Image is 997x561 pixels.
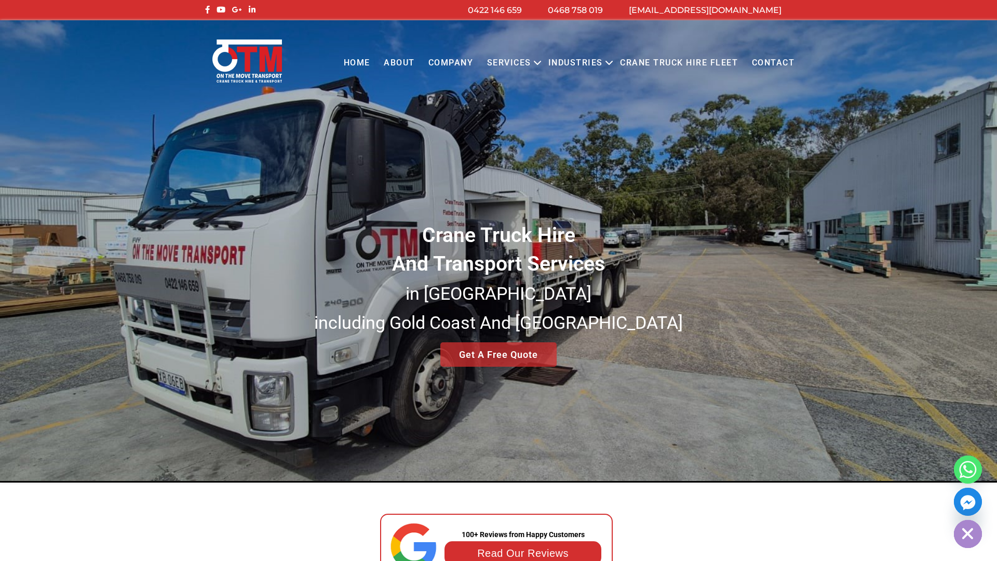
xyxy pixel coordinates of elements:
a: Crane Truck Hire Fleet [613,49,745,77]
a: [EMAIL_ADDRESS][DOMAIN_NAME] [629,5,782,15]
a: Industries [542,49,610,77]
a: COMPANY [422,49,480,77]
a: Facebook_Messenger [954,488,982,516]
a: Services [480,49,538,77]
a: Whatsapp [954,456,982,484]
strong: 100+ Reviews from Happy Customers [462,530,585,539]
a: Contact [745,49,801,77]
a: About [377,49,422,77]
a: 0468 758 019 [548,5,603,15]
a: 0422 146 659 [468,5,522,15]
a: Read Our Reviews [477,547,569,559]
a: Home [336,49,376,77]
